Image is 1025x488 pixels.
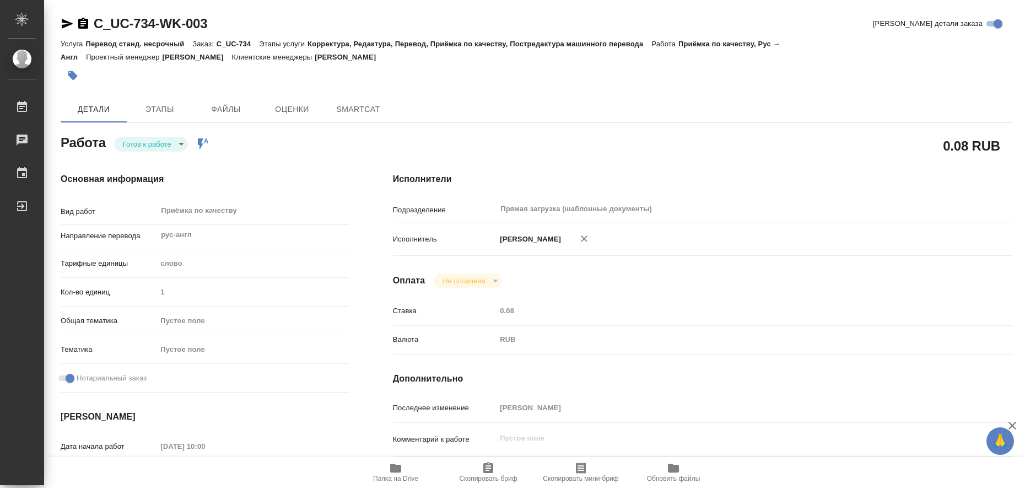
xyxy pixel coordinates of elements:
[61,132,106,152] h2: Работа
[627,457,720,488] button: Обновить файлы
[332,103,385,116] span: SmartCat
[61,40,85,48] p: Услуга
[77,373,147,384] span: Нотариальный заказ
[434,274,501,288] div: Готов к работе
[373,475,418,482] span: Папка на Drive
[572,227,596,251] button: Удалить исполнителя
[259,40,307,48] p: Этапы услуги
[120,140,175,149] button: Готов к работе
[442,457,535,488] button: Скопировать бриф
[61,230,157,242] p: Направление перевода
[393,234,497,245] p: Исполнитель
[61,17,74,30] button: Скопировать ссылку для ЯМессенджера
[393,434,497,445] p: Комментарий к работе
[67,103,120,116] span: Детали
[393,305,497,317] p: Ставка
[393,205,497,216] p: Подразделение
[393,403,497,414] p: Последнее изменение
[943,136,1000,155] h2: 0.08 RUB
[61,287,157,298] p: Кол-во единиц
[61,344,157,355] p: Тематика
[160,315,335,326] div: Пустое поле
[647,475,700,482] span: Обновить файлы
[349,457,442,488] button: Папка на Drive
[439,276,488,286] button: Не оплачена
[496,303,961,319] input: Пустое поле
[133,103,186,116] span: Этапы
[157,438,253,454] input: Пустое поле
[393,372,1013,385] h4: Дополнительно
[94,16,207,31] a: C_UC-734-WK-003
[266,103,319,116] span: Оценки
[61,441,157,452] p: Дата начала работ
[61,173,349,186] h4: Основная информация
[157,340,348,359] div: Пустое поле
[393,274,425,287] h4: Оплата
[217,40,260,48] p: C_UC-734
[157,312,348,330] div: Пустое поле
[77,17,90,30] button: Скопировать ссылку
[157,284,348,300] input: Пустое поле
[315,53,384,61] p: [PERSON_NAME]
[163,53,232,61] p: [PERSON_NAME]
[496,330,961,349] div: RUB
[61,410,349,423] h4: [PERSON_NAME]
[61,63,85,88] button: Добавить тэг
[991,430,1010,453] span: 🙏
[651,40,678,48] p: Работа
[543,475,618,482] span: Скопировать мини-бриф
[393,173,1013,186] h4: Исполнители
[535,457,627,488] button: Скопировать мини-бриф
[160,344,335,355] div: Пустое поле
[307,40,651,48] p: Корректура, Редактура, Перевод, Приёмка по качеству, Постредактура машинного перевода
[232,53,315,61] p: Клиентские менеджеры
[114,137,188,152] div: Готов к работе
[496,400,961,416] input: Пустое поле
[157,254,348,273] div: слово
[61,258,157,269] p: Тарифные единицы
[199,103,252,116] span: Файлы
[61,315,157,326] p: Общая тематика
[86,53,162,61] p: Проектный менеджер
[393,334,497,345] p: Валюта
[496,234,561,245] p: [PERSON_NAME]
[61,206,157,217] p: Вид работ
[85,40,192,48] p: Перевод станд. несрочный
[192,40,216,48] p: Заказ:
[459,475,517,482] span: Скопировать бриф
[986,427,1014,455] button: 🙏
[873,18,983,29] span: [PERSON_NAME] детали заказа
